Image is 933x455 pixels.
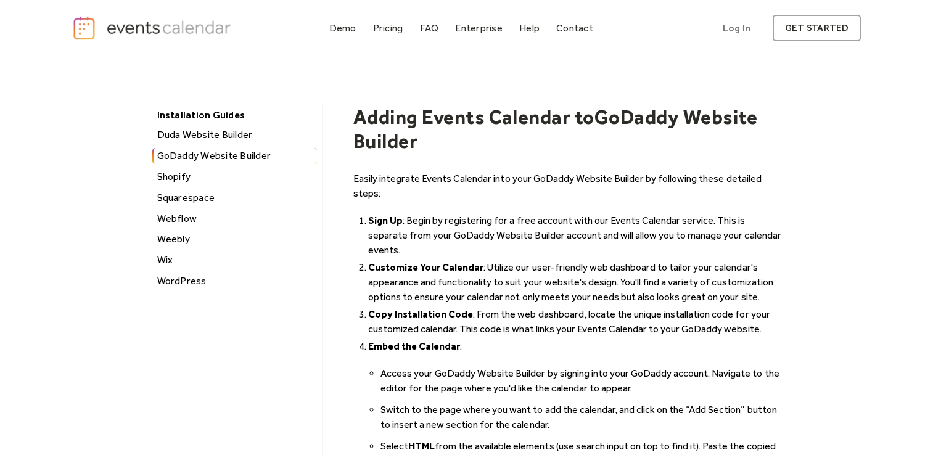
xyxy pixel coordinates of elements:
[152,148,317,164] a: GoDaddy Website Builder
[514,20,545,36] a: Help
[353,105,757,152] h1: GoDaddy Website Builder
[154,169,317,185] div: Shopify
[154,127,317,143] div: Duda Website Builder
[368,20,408,36] a: Pricing
[368,260,783,305] li: : Utilize our user-friendly web dashboard to tailor your calendar's appearance and functionality ...
[380,366,783,396] li: Access your GoDaddy Website Builder by signing into your GoDaddy account. Navigate to the editor ...
[710,15,763,41] a: Log In
[368,307,783,337] li: : From the web dashboard, locate the unique installation code for your customized calendar. This ...
[353,105,594,129] h1: Adding Events Calendar to
[368,215,403,226] strong: Sign Up
[154,273,317,289] div: WordPress
[154,252,317,268] div: Wix
[450,20,507,36] a: Enterprise
[368,340,460,352] strong: Embed the Calendar
[455,25,502,31] div: Enterprise
[152,273,317,289] a: WordPress
[152,190,317,206] a: Squarespace
[329,25,356,31] div: Demo
[152,169,317,185] a: Shopify
[551,20,598,36] a: Contact
[154,190,317,206] div: Squarespace
[152,231,317,247] a: Weebly
[556,25,593,31] div: Contact
[324,20,361,36] a: Demo
[519,25,540,31] div: Help
[151,105,316,125] div: Installation Guides
[154,211,317,227] div: Webflow
[72,15,235,41] a: home
[353,171,783,201] p: Easily integrate Events Calendar into your GoDaddy Website Builder by following these detailed st...
[368,213,783,258] li: : Begin by registering for a free account with our Events Calendar service. This is separate from...
[152,211,317,227] a: Webflow
[773,15,861,41] a: get started
[368,261,483,273] strong: Customize Your Calendar
[154,231,317,247] div: Weebly
[368,308,473,320] strong: Copy Installation Code
[152,252,317,268] a: Wix
[420,25,439,31] div: FAQ
[152,127,317,143] a: Duda Website Builder
[154,148,317,164] div: GoDaddy Website Builder
[415,20,444,36] a: FAQ
[380,403,783,432] li: Switch to the page where you want to add the calendar, and click on the “Add Section” button to i...
[373,25,403,31] div: Pricing
[408,440,435,452] strong: HTML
